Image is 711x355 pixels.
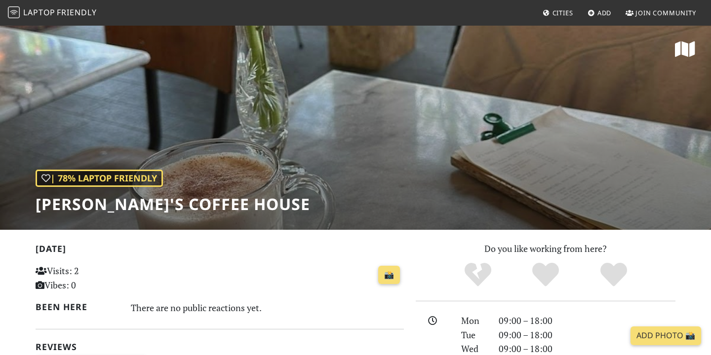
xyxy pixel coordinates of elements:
a: Cities [539,4,577,22]
span: Laptop [23,7,55,18]
div: 09:00 – 18:00 [493,314,681,328]
div: Tue [455,328,493,342]
h2: [DATE] [36,244,404,258]
div: 09:00 – 18:00 [493,328,681,342]
a: Add [584,4,616,22]
a: 📸 [378,266,400,284]
span: Join Community [635,8,696,17]
div: Mon [455,314,493,328]
div: There are no public reactions yet. [131,300,404,316]
p: Visits: 2 Vibes: 0 [36,264,151,292]
a: LaptopFriendly LaptopFriendly [8,4,97,22]
span: Add [597,8,612,17]
div: Definitely! [580,261,648,288]
div: | 78% Laptop Friendly [36,170,163,187]
img: LaptopFriendly [8,6,20,18]
div: No [444,261,512,288]
h1: [PERSON_NAME]'s coffee house [36,195,310,213]
div: Yes [512,261,580,288]
h2: Reviews [36,342,404,352]
h2: Been here [36,302,119,312]
span: Friendly [57,7,96,18]
a: Join Community [622,4,700,22]
a: Add Photo 📸 [631,326,701,345]
span: Cities [553,8,573,17]
p: Do you like working from here? [416,242,675,256]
